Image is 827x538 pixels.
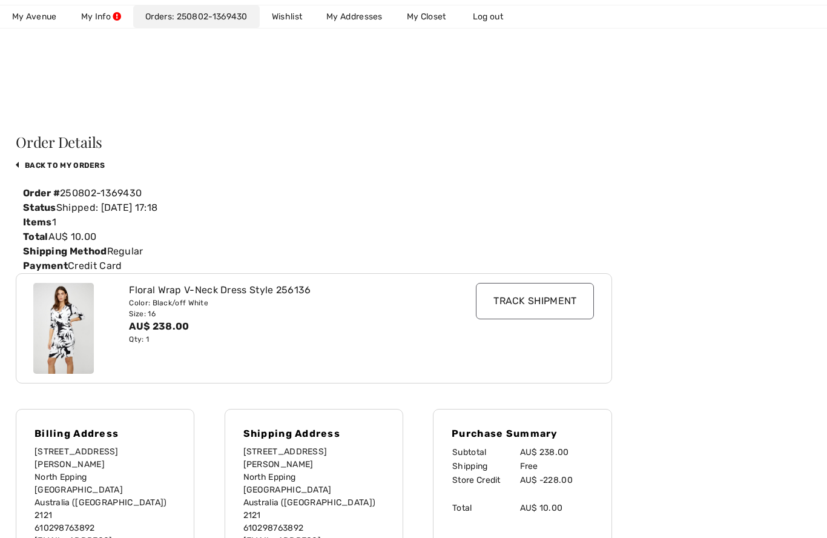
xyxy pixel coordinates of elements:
div: Regular [16,244,612,259]
div: 1 [16,215,612,230]
td: Free [519,459,593,473]
div: Color: Black/off White [129,297,450,308]
label: Status [23,201,56,215]
div: 250802-1369430 [16,186,612,201]
div: AU$ 238.00 [129,319,450,334]
td: Store Credit [452,473,519,487]
a: My Info [69,5,133,28]
img: frank-lyman-dresses-jumpsuits-black-off-white_256136_2_31d9_search.jpg [33,283,94,374]
h4: Purchase Summary [452,428,593,439]
td: AU$ -228.00 [519,473,593,487]
div: Size: 16 [129,308,450,319]
a: My Addresses [314,5,395,28]
td: Total [452,501,519,515]
a: My Closet [395,5,458,28]
a: 250802-1369430 [172,12,248,22]
a: Wishlist [260,5,314,28]
td: AU$ 10.00 [519,501,593,515]
h3: Order Details [16,134,612,149]
a: Log out [461,5,527,28]
div: Shipped: [DATE] 17:18 [16,201,612,215]
label: Items [23,215,52,230]
a: back to My Orders [16,161,105,170]
td: AU$ 238.00 [519,445,593,459]
span: My Avenue [12,10,57,23]
div: Floral Wrap V-Neck Dress Style 256136 [129,283,450,297]
div: AU$ 10.00 [16,230,612,244]
h4: Shipping Address [243,428,384,439]
input: Track Shipment [476,283,594,319]
label: Order # [23,186,60,201]
div: Credit Card [16,259,612,273]
a: Orders [133,5,260,28]
label: Payment [23,259,68,273]
label: Shipping Method [23,244,107,259]
div: Qty: 1 [129,334,450,345]
td: Shipping [452,459,519,473]
label: Total [23,230,48,244]
td: Subtotal [452,445,519,459]
h4: Billing Address [35,428,176,439]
